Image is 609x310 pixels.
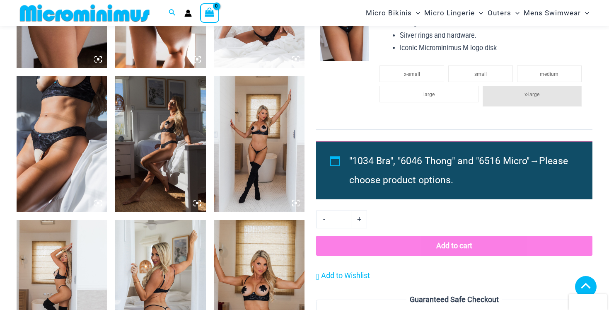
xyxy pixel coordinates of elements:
nav: Site Navigation [362,1,592,25]
a: Add to Wishlist [316,269,370,282]
span: large [423,92,435,97]
li: x-small [379,65,444,82]
span: Menu Toggle [511,2,520,24]
input: Product quantity [332,211,351,228]
span: x-large [524,92,539,97]
a: Account icon link [184,10,192,17]
img: MM SHOP LOGO FLAT [17,4,153,22]
a: Micro BikinisMenu ToggleMenu Toggle [364,2,422,24]
span: Add to Wishlist [321,271,370,280]
li: large [379,86,479,102]
a: Micro LingerieMenu ToggleMenu Toggle [422,2,485,24]
a: + [351,211,367,228]
li: small [448,65,513,82]
span: Outers [488,2,511,24]
a: Search icon link [169,8,176,18]
li: x-large [483,86,582,107]
span: small [474,71,487,77]
span: Menu Toggle [581,2,589,24]
span: "1034 Bra", "6046 Thong" and "6516 Micro" [349,155,529,167]
img: Nights Fall Silver Leopard 1036 Bra 6516 Micro [214,76,304,212]
li: Iconic Microminimus M logo disk [400,42,586,54]
a: Mens SwimwearMenu ToggleMenu Toggle [522,2,591,24]
li: → [349,152,573,190]
span: x-small [404,71,420,77]
li: medium [517,65,582,82]
legend: Guaranteed Safe Checkout [406,293,502,306]
img: Nights Fall Silver Leopard 1036 Bra 6046 Thong [115,76,205,212]
li: Silver rings and hardware. [400,29,586,42]
img: Nights Fall Silver Leopard 1036 Bra 6046 Thong [17,76,107,212]
span: Mens Swimwear [524,2,581,24]
span: Menu Toggle [412,2,420,24]
div: TrustedSite Certified [569,294,607,310]
span: Micro Lingerie [424,2,475,24]
span: medium [540,71,558,77]
a: OutersMenu ToggleMenu Toggle [486,2,522,24]
a: View Shopping Cart, empty [200,3,219,22]
button: Add to cart [316,236,592,256]
span: Menu Toggle [475,2,483,24]
a: - [316,211,332,228]
span: Micro Bikinis [366,2,412,24]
